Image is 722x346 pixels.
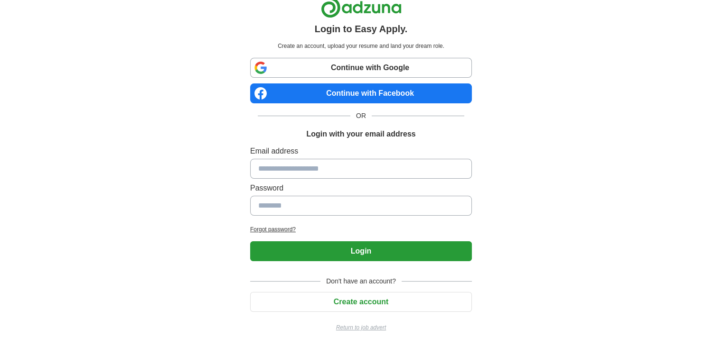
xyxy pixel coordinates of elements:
span: OR [350,111,372,121]
button: Create account [250,292,472,312]
a: Continue with Google [250,58,472,78]
h1: Login to Easy Apply. [315,22,408,36]
label: Password [250,182,472,194]
p: Create an account, upload your resume and land your dream role. [252,42,470,50]
label: Email address [250,146,472,157]
a: Continue with Facebook [250,83,472,103]
button: Login [250,241,472,261]
a: Create account [250,298,472,306]
a: Return to job advert [250,323,472,332]
h1: Login with your email address [306,128,415,140]
span: Don't have an account? [320,276,402,286]
a: Forgot password? [250,225,472,234]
